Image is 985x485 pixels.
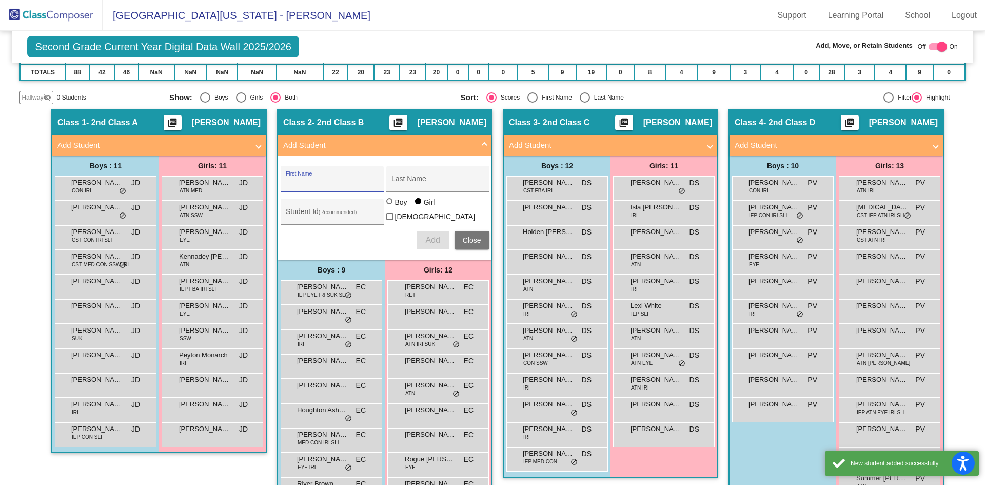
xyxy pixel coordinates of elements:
span: Add, Move, or Retain Students [816,41,913,51]
span: [PERSON_NAME] [71,375,123,385]
span: Kennadey [PERSON_NAME] [179,251,230,262]
span: PV [807,399,817,410]
span: ATN SSW [180,211,203,219]
span: [PERSON_NAME] [179,227,230,237]
span: [PERSON_NAME] [643,118,712,128]
span: EC [464,306,474,317]
td: 3 [844,65,875,80]
span: PV [915,202,925,213]
span: ATN [PERSON_NAME] [857,359,910,367]
span: [PERSON_NAME] [631,399,682,410]
span: ATN [631,261,641,268]
span: JD [239,375,248,385]
span: [PERSON_NAME] [297,380,348,391]
td: 46 [114,65,138,80]
td: 22 [323,65,348,80]
span: DS [582,301,592,312]
div: Girls: 12 [385,260,491,280]
span: do_not_disturb_alt [904,212,911,220]
span: [PERSON_NAME] [71,399,123,410]
span: [PERSON_NAME] [523,276,574,286]
span: [PERSON_NAME] [523,301,574,311]
span: DS [689,251,699,262]
span: IRI [631,285,638,293]
span: 0 Students [56,93,86,102]
span: Class 3 [509,118,538,128]
span: IEP CON IRI SLI [749,211,787,219]
span: [PERSON_NAME] [297,282,348,292]
mat-radio-group: Select an option [169,92,453,103]
span: do_not_disturb_alt [452,390,460,398]
span: [PERSON_NAME] [748,251,800,262]
span: DS [689,399,699,410]
span: DS [689,325,699,336]
td: 42 [90,65,115,80]
div: Girls: 13 [836,156,943,176]
span: IEP EYE IRI SUK SLI [298,291,346,299]
span: DS [582,375,592,385]
span: EC [356,306,366,317]
span: JD [239,178,248,188]
span: do_not_disturb_alt [678,187,685,196]
a: Support [770,7,815,24]
div: Girl [423,197,435,207]
span: [DEMOGRAPHIC_DATA] [395,210,476,223]
span: DS [582,227,592,238]
span: [PERSON_NAME] [179,375,230,385]
span: IRI [298,340,304,348]
span: [PERSON_NAME] [631,325,682,336]
span: Class 1 [57,118,86,128]
span: CST FBA IRI [523,187,553,195]
span: do_not_disturb_alt [452,341,460,349]
span: [PERSON_NAME] [748,375,800,385]
span: Second Grade Current Year Digital Data Wall 2025/2026 [27,36,299,57]
span: [PERSON_NAME] [PERSON_NAME] [179,301,230,311]
td: NaN [277,65,323,80]
span: [PERSON_NAME] [748,399,800,410]
td: 20 [425,65,447,80]
span: CST ATN IRI [857,236,886,244]
span: do_not_disturb_alt [345,292,352,300]
span: [PERSON_NAME] [631,251,682,262]
span: [PERSON_NAME] [179,178,230,188]
input: First Name [286,179,378,187]
span: [PERSON_NAME] [179,325,230,336]
span: JD [239,202,248,213]
td: 0 [933,65,965,80]
span: PV [915,301,925,312]
td: 4 [875,65,906,80]
span: [PERSON_NAME] [71,325,123,336]
span: [PERSON_NAME] [856,399,908,410]
span: [PERSON_NAME] [523,375,574,385]
span: DS [582,202,592,213]
span: DS [582,350,592,361]
span: EC [356,405,366,416]
button: Print Students Details [841,115,859,130]
span: [PERSON_NAME] [856,227,908,237]
span: ATN EYE [631,359,653,367]
mat-icon: picture_as_pdf [392,118,404,132]
span: DS [689,350,699,361]
span: DS [582,325,592,336]
span: [PERSON_NAME] [523,399,574,410]
span: CON IRI [72,187,91,195]
td: 0 [447,65,468,80]
span: JD [239,399,248,410]
span: [PERSON_NAME] [856,178,908,188]
span: RET [405,291,416,299]
mat-icon: picture_as_pdf [843,118,856,132]
span: JD [131,178,140,188]
span: [PERSON_NAME] [192,118,261,128]
span: Houghton Ashbay [297,405,348,415]
a: School [897,7,938,24]
span: [PERSON_NAME] [297,356,348,366]
span: DS [582,276,592,287]
span: - 2nd Class A [86,118,138,128]
input: Last Name [391,179,484,187]
span: Off [918,42,926,51]
span: Lexi White [631,301,682,311]
td: 0 [606,65,635,80]
span: [PERSON_NAME] [418,118,486,128]
span: DS [689,178,699,188]
span: JD [239,301,248,312]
